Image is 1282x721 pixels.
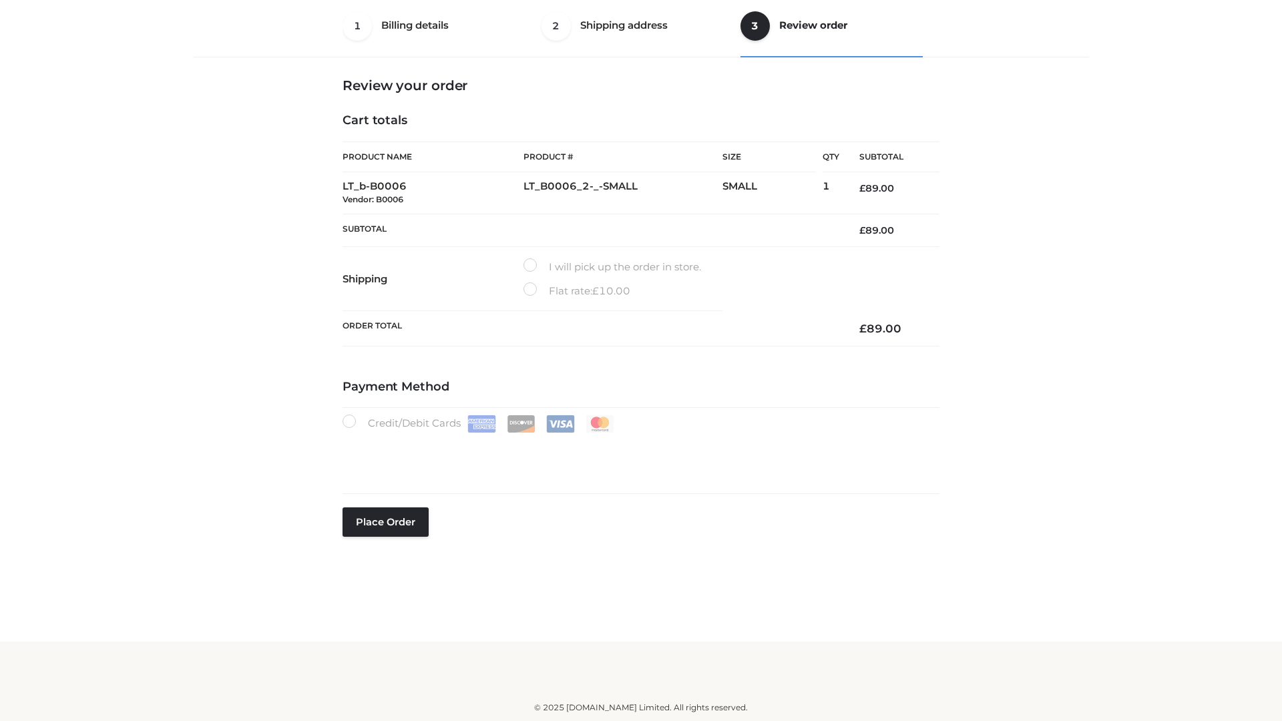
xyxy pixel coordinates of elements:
td: SMALL [722,172,823,214]
th: Size [722,142,816,172]
th: Product Name [343,142,523,172]
bdi: 89.00 [859,322,901,335]
bdi: 89.00 [859,182,894,194]
img: Amex [467,415,496,433]
th: Shipping [343,247,523,311]
bdi: 10.00 [592,284,630,297]
label: Credit/Debit Cards [343,415,616,433]
th: Subtotal [343,214,839,246]
span: £ [592,284,599,297]
img: Discover [507,415,536,433]
img: Mastercard [586,415,614,433]
td: LT_B0006_2-_-SMALL [523,172,722,214]
th: Qty [823,142,839,172]
img: Visa [546,415,575,433]
h4: Payment Method [343,380,939,395]
small: Vendor: B0006 [343,194,403,204]
div: © 2025 [DOMAIN_NAME] Limited. All rights reserved. [198,701,1084,714]
th: Subtotal [839,142,939,172]
h3: Review your order [343,77,939,93]
th: Product # [523,142,722,172]
iframe: Secure payment input frame [340,430,937,479]
span: £ [859,322,867,335]
h4: Cart totals [343,113,939,128]
label: Flat rate: [523,282,630,300]
bdi: 89.00 [859,224,894,236]
td: LT_b-B0006 [343,172,523,214]
span: £ [859,224,865,236]
td: 1 [823,172,839,214]
th: Order Total [343,311,839,346]
span: £ [859,182,865,194]
label: I will pick up the order in store. [523,258,701,276]
button: Place order [343,507,429,537]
